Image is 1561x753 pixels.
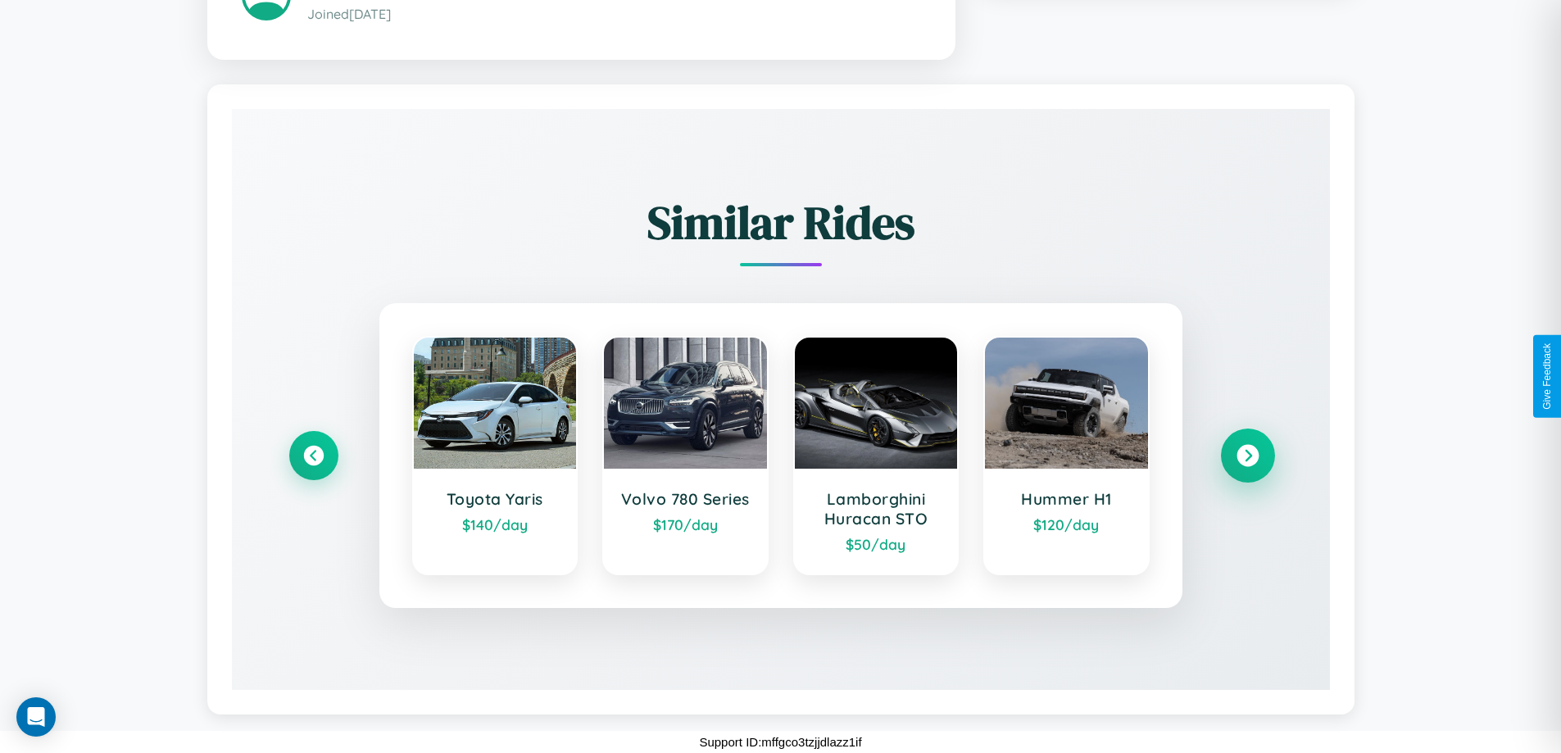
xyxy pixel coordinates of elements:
[1541,343,1553,410] div: Give Feedback
[289,191,1273,254] h2: Similar Rides
[793,336,960,575] a: Lamborghini Huracan STO$50/day
[983,336,1150,575] a: Hummer H1$120/day
[620,489,751,509] h3: Volvo 780 Series
[307,2,921,26] p: Joined [DATE]
[16,697,56,737] div: Open Intercom Messenger
[811,535,942,553] div: $ 50 /day
[412,336,579,575] a: Toyota Yaris$140/day
[811,489,942,528] h3: Lamborghini Huracan STO
[602,336,769,575] a: Volvo 780 Series$170/day
[1001,515,1132,533] div: $ 120 /day
[1001,489,1132,509] h3: Hummer H1
[699,731,861,753] p: Support ID: mffgco3tzjjdlazz1if
[430,489,560,509] h3: Toyota Yaris
[620,515,751,533] div: $ 170 /day
[430,515,560,533] div: $ 140 /day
